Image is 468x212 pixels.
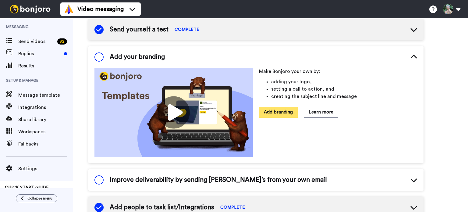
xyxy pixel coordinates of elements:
img: vm-color.svg [64,4,74,14]
span: Add your branding [110,52,165,62]
button: Add branding [259,107,298,117]
li: adding your logo, [271,78,417,85]
span: Send videos [18,38,55,45]
span: Video messaging [77,5,124,13]
span: Results [18,62,73,70]
span: Workspaces [18,128,73,135]
img: bj-logo-header-white.svg [7,5,53,13]
li: setting a call to action, and [271,85,417,93]
span: COMPLETE [175,27,199,33]
span: Replies [18,50,62,57]
span: Message template [18,92,73,99]
p: Make Bonjoro your own by: [259,68,417,75]
div: 92 [57,38,67,45]
img: cf57bf495e0a773dba654a4906436a82.jpg [94,68,253,157]
span: Fallbacks [18,140,73,148]
span: Collapse menu [27,196,52,201]
span: Settings [18,165,73,172]
span: Integrations [18,104,73,111]
span: QUICK START GUIDE [5,185,49,190]
button: Learn more [304,107,338,117]
span: Send yourself a test [110,25,168,34]
span: Improve deliverability by sending [PERSON_NAME]’s from your own email [110,175,327,185]
li: creating the subject line and message [271,93,417,100]
span: Add people to task list/Integrations [110,203,214,212]
span: Share library [18,116,73,123]
span: COMPLETE [220,204,245,210]
button: Collapse menu [16,194,57,202]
